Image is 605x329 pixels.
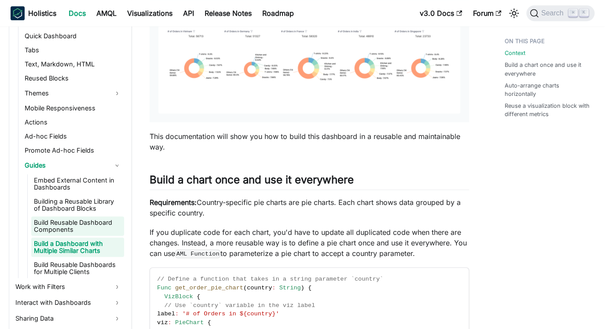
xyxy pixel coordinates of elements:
[158,8,460,113] img: Dashboard with 5 pie charts
[157,276,383,282] span: // Define a function that takes in a string parameter `country`
[182,311,279,317] span: '# of Orders in ${country}'
[175,319,204,326] span: PieChart
[568,9,577,17] kbd: ⌘
[157,285,172,291] span: Func
[28,8,56,18] b: Holistics
[467,6,506,20] a: Forum
[526,5,594,21] button: Search (Command+K)
[13,296,124,310] a: Interact with Dashboards
[22,102,124,114] a: Mobile Responsiveness
[175,249,220,258] code: AML Function
[504,102,591,118] a: Reuse a visualization block with different metrics
[31,216,124,236] a: Build Reusable Dashboard Components
[157,311,175,317] span: label
[13,311,124,325] a: Sharing Data
[150,227,469,259] p: If you duplicate code for each chart, you'd have to update all duplicated code when there are cha...
[279,285,301,291] span: String
[199,6,257,20] a: Release Notes
[31,238,124,257] a: Build a Dashboard with Multiple Similar Charts
[272,285,275,291] span: :
[164,302,315,309] span: // Use `country` variable in the viz label
[150,173,469,190] h2: Build a chart once and use it everywhere
[22,116,124,128] a: Actions
[243,285,247,291] span: (
[122,6,178,20] a: Visualizations
[31,259,124,278] a: Build Reusable Dashboards for Multiple Clients
[504,81,591,98] a: Auto-arrange charts horizontally
[22,158,124,172] a: Guides
[164,293,193,300] span: VizBlock
[507,6,521,20] button: Switch between dark and light mode (currently light mode)
[579,9,588,17] kbd: K
[11,6,56,20] a: HolisticsHolistics
[414,6,467,20] a: v3.0 Docs
[63,6,91,20] a: Docs
[150,198,197,207] strong: Requirements:
[308,285,312,291] span: {
[91,6,122,20] a: AMQL
[22,144,124,157] a: Promote Ad-hoc Fields
[301,285,304,291] span: )
[22,44,124,56] a: Tabs
[22,86,124,100] a: Themes
[157,319,168,326] span: viz
[175,311,179,317] span: :
[31,195,124,215] a: Building a Reusable Library of Dashboard Blocks
[11,6,25,20] img: Holistics
[22,30,124,42] a: Quick Dashboard
[168,319,171,326] span: :
[207,319,211,326] span: {
[539,9,569,17] span: Search
[22,130,124,143] a: Ad-hoc Fields
[22,72,124,84] a: Reused Blocks
[175,285,243,291] span: get_order_pie_chart
[257,6,299,20] a: Roadmap
[13,280,124,294] a: Work with Filters
[247,285,272,291] span: country
[150,197,469,218] p: Country-specific pie charts are pie charts. Each chart shows data grouped by a specific country.
[197,293,200,300] span: {
[504,61,591,77] a: Build a chart once and use it everywhere
[150,131,469,152] p: This documentation will show you how to build this dashboard in a reusable and maintainable way.
[22,58,124,70] a: Text, Markdown, HTML
[31,174,124,194] a: Embed External Content in Dashboards
[178,6,199,20] a: API
[504,49,525,57] a: Context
